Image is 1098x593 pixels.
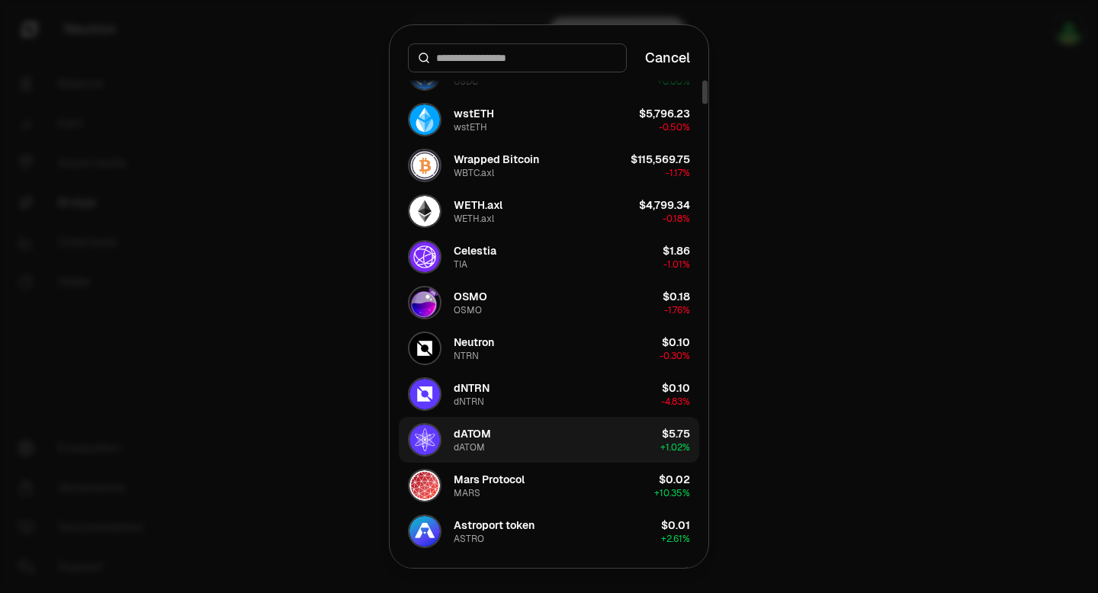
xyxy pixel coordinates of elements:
div: MARS [454,487,480,499]
div: wstETH [454,121,487,133]
span: + 10.35% [654,487,690,499]
button: dATOM LogodATOMdATOM$5.75+1.02% [399,417,699,463]
img: WBTC.axl Logo [409,150,440,181]
div: dNTRN [454,380,490,396]
span: -0.30% [660,350,690,362]
img: TIA Logo [409,242,440,272]
div: WBTC.axl [454,167,494,179]
div: $0.02 [659,472,690,487]
button: NTRN LogoNeutronNTRN$0.10-0.30% [399,325,699,371]
div: $2.30 [660,563,690,579]
div: OSMO [454,289,487,304]
span: -1.76% [664,304,690,316]
button: wstETH LogowstETHwstETH$5,796.23-0.50% [399,97,699,143]
div: WETH.axl [454,213,494,225]
span: + 0.00% [657,75,690,88]
button: TIA LogoCelestiaTIA$1.86-1.01% [399,234,699,280]
div: Mars Protocol [454,472,525,487]
img: WETH.axl Logo [409,196,440,226]
span: -1.17% [666,167,690,179]
div: $5.75 [662,426,690,441]
div: $1.86 [663,243,690,258]
span: + 2.61% [661,533,690,545]
div: WETH.axl [454,197,502,213]
span: -1.01% [663,258,690,271]
button: ASTRO LogoAstroport tokenASTRO$0.01+2.61% [399,508,699,554]
img: dTIA Logo [409,562,440,592]
div: Astroport token [454,518,535,533]
div: wstETH [454,106,494,121]
div: $0.10 [662,380,690,396]
span: -0.18% [663,213,690,225]
img: NTRN Logo [409,333,440,364]
span: + 1.02% [660,441,690,454]
button: dNTRN LogodNTRNdNTRN$0.10-4.83% [399,371,699,417]
img: dATOM Logo [409,425,440,455]
img: OSMO Logo [409,287,440,318]
button: OSMO LogoOSMOOSMO$0.18-1.76% [399,280,699,325]
div: $0.10 [662,335,690,350]
div: ASTRO [454,533,484,545]
div: $0.18 [663,289,690,304]
div: $0.01 [661,518,690,533]
div: dNTRN [454,396,484,408]
button: MARS LogoMars ProtocolMARS$0.02+10.35% [399,463,699,508]
div: $4,799.34 [639,197,690,213]
div: Celestia [454,243,496,258]
div: dATOM [454,426,491,441]
span: -0.50% [659,121,690,133]
img: USDC Logo [409,59,440,89]
div: dATOM [454,441,485,454]
div: Neutron [454,335,494,350]
div: NTRN [454,350,479,362]
div: dTIA [454,563,477,579]
div: Wrapped Bitcoin [454,152,539,167]
button: Cancel [645,47,690,69]
div: $115,569.75 [631,152,690,167]
div: USDC [454,75,478,88]
div: OSMO [454,304,482,316]
img: wstETH Logo [409,104,440,135]
img: dNTRN Logo [409,379,440,409]
img: MARS Logo [409,470,440,501]
button: WETH.axl LogoWETH.axlWETH.axl$4,799.34-0.18% [399,188,699,234]
div: $5,796.23 [639,106,690,121]
span: -4.83% [661,396,690,408]
img: ASTRO Logo [409,516,440,547]
div: TIA [454,258,467,271]
button: USDC LogoUSDCUSDC$1.00+0.00% [399,51,699,97]
button: WBTC.axl LogoWrapped BitcoinWBTC.axl$115,569.75-1.17% [399,143,699,188]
